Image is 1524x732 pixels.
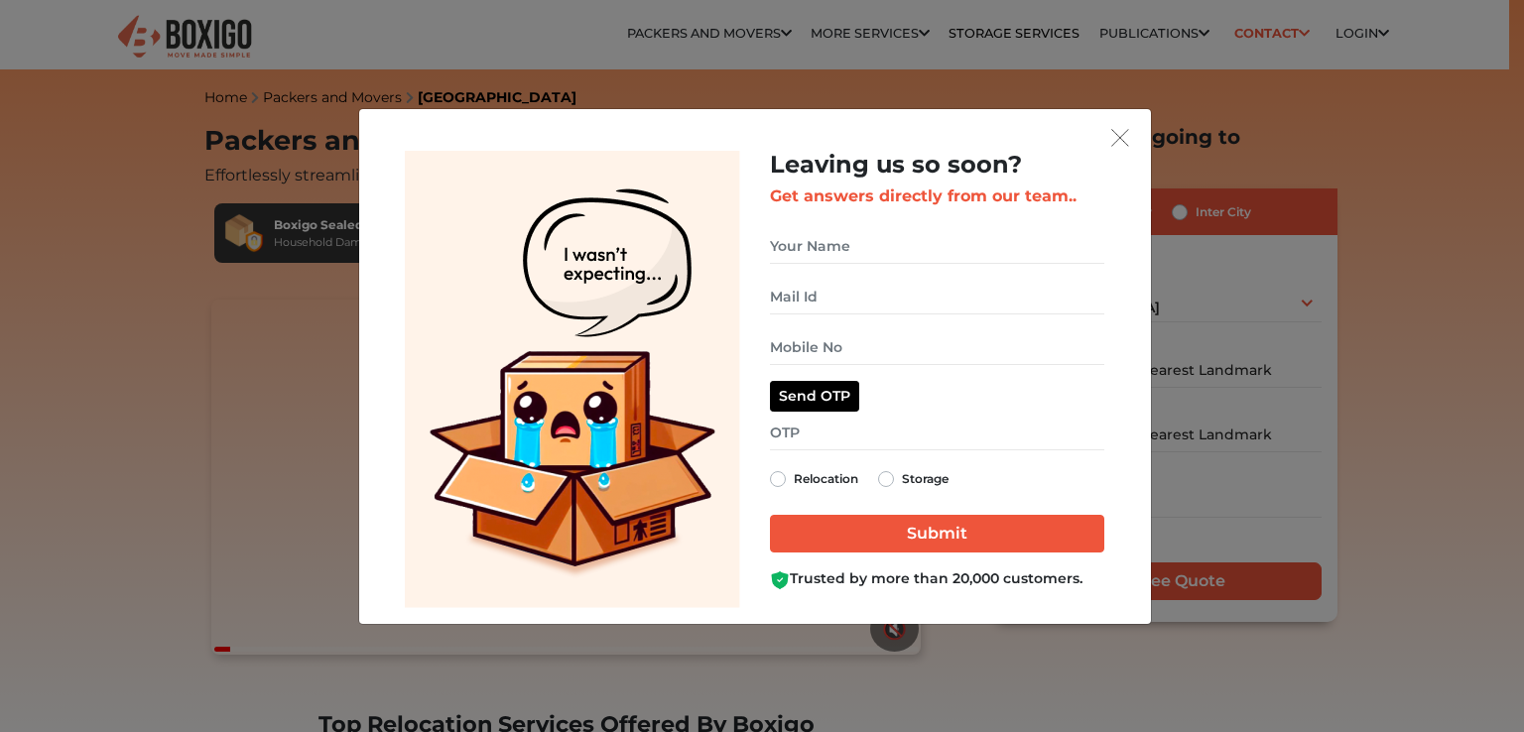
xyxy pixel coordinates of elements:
h2: Leaving us so soon? [770,151,1104,180]
div: Trusted by more than 20,000 customers. [770,568,1104,589]
img: Boxigo Customer Shield [770,570,790,590]
label: Storage [902,467,949,491]
img: exit [1111,129,1129,147]
h3: Get answers directly from our team.. [770,186,1104,205]
input: Submit [770,515,1104,552]
img: Lead Welcome Image [405,151,740,608]
input: Mail Id [770,280,1104,314]
input: OTP [770,416,1104,450]
input: Mobile No [770,330,1104,365]
input: Your Name [770,229,1104,264]
label: Relocation [794,467,858,491]
button: Send OTP [770,381,859,412]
